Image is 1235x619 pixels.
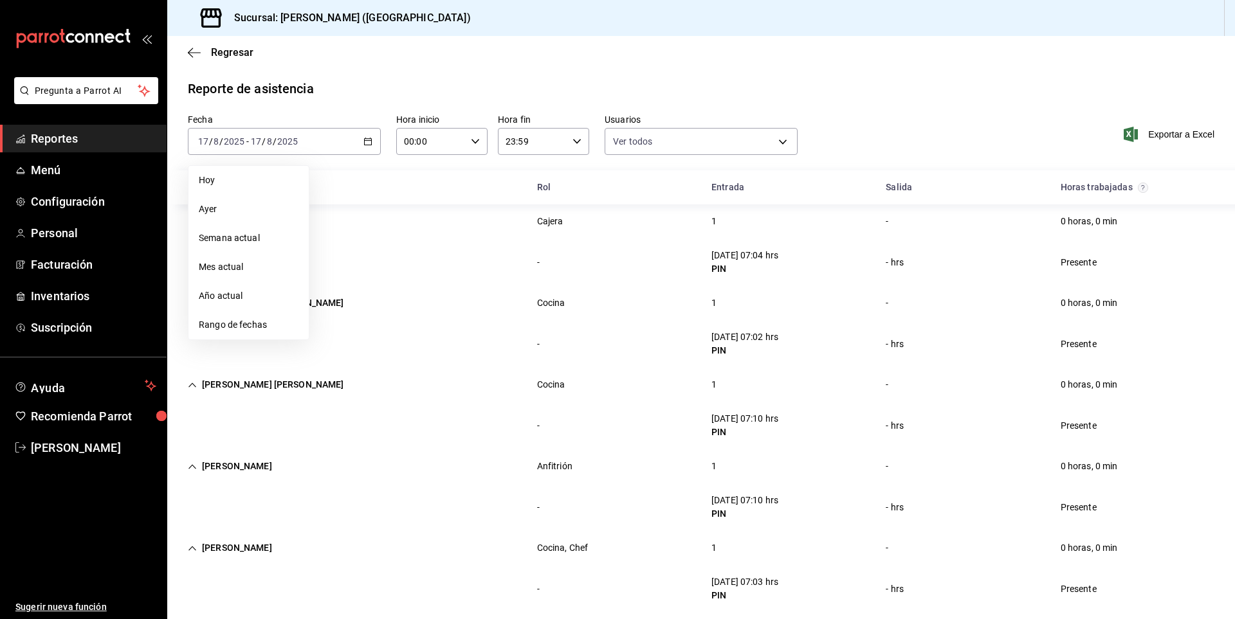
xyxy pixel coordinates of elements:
div: Cajera [537,215,563,228]
div: Cell [875,496,914,519]
div: Cell [1050,373,1128,397]
div: Cell [701,244,789,281]
span: / [219,136,223,147]
span: Inventarios [31,287,156,305]
span: Facturación [31,256,156,273]
div: Cell [178,339,198,349]
span: / [209,136,213,147]
div: Cell [527,536,599,560]
span: Hoy [199,174,298,187]
span: / [262,136,266,147]
span: Pregunta a Parrot AI [35,84,138,98]
div: Cell [178,210,282,233]
div: PIN [711,426,778,439]
div: PIN [711,262,778,276]
div: Cell [178,291,354,315]
div: HeadCell [701,175,875,199]
div: Cell [701,373,727,397]
div: - [537,337,540,351]
span: Ver todos [613,135,652,148]
button: Pregunta a Parrot AI [14,77,158,104]
div: Cell [875,454,899,478]
div: Cell [1050,332,1107,356]
div: Cell [701,210,727,233]
span: Semana actual [199,231,298,245]
span: Suscripción [31,319,156,336]
div: - [537,582,540,596]
div: Cell [527,577,550,601]
div: [DATE] 07:10 hrs [711,494,778,507]
span: Personal [31,224,156,242]
div: Cell [701,489,789,526]
div: Row [167,320,1235,368]
div: Row [167,402,1235,449]
div: Cell [701,407,789,444]
label: Hora inicio [396,115,488,124]
span: Mes actual [199,260,298,274]
div: Row [167,368,1235,402]
span: Menú [31,161,156,179]
div: - [537,419,540,433]
label: Hora fin [498,115,589,124]
div: Cell [875,414,914,438]
div: Row [167,286,1235,320]
div: Row [167,483,1235,531]
div: HeadCell [527,175,701,199]
input: -- [266,136,273,147]
div: Cell [527,251,550,274]
div: Cell [875,251,914,274]
div: [DATE] 07:04 hrs [711,249,778,262]
span: [PERSON_NAME] [31,439,156,456]
div: Cell [701,454,727,478]
span: Regresar [211,46,253,58]
span: / [273,136,277,147]
div: Row [167,204,1235,238]
div: [DATE] 07:10 hrs [711,412,778,426]
h3: Sucursal: [PERSON_NAME] ([GEOGRAPHIC_DATA]) [224,10,471,26]
div: Cell [527,291,576,315]
div: Reporte de asistencia [188,79,314,98]
div: HeadCell [1050,175,1225,199]
span: Ayer [199,202,298,216]
div: Cell [875,332,914,356]
div: - [537,256,540,269]
div: Cell [875,210,899,233]
div: Cell [1050,536,1128,560]
div: HeadCell [178,175,527,199]
button: Regresar [188,46,253,58]
div: Cell [178,373,354,397]
label: Usuarios [605,115,798,124]
div: Head [167,170,1235,204]
div: Cell [1050,454,1128,478]
div: Cocina [537,378,565,391]
div: Cell [527,414,550,438]
div: Cell [1050,496,1107,519]
div: Row [167,531,1235,565]
span: - [246,136,249,147]
svg: El total de horas trabajadas por usuario es el resultado de la suma redondeada del registro de ho... [1138,183,1148,193]
div: Cell [1050,577,1107,601]
span: Recomienda Parrot [31,408,156,425]
div: - hrs [886,582,904,596]
a: Pregunta a Parrot AI [9,93,158,107]
div: Cell [178,257,198,267]
div: Cell [1050,414,1107,438]
div: Cell [527,373,576,397]
div: Cocina, Chef [537,541,589,555]
button: Exportar a Excel [1126,127,1214,142]
span: Ayuda [31,378,140,393]
div: Cell [178,536,282,560]
div: Cocina [537,296,565,310]
div: Cell [527,496,550,519]
div: - hrs [886,419,904,433]
div: Cell [1050,210,1128,233]
div: [DATE] 07:02 hrs [711,330,778,344]
div: - [537,501,540,514]
div: Cell [527,210,574,233]
input: -- [250,136,262,147]
div: [DATE] 07:03 hrs [711,575,778,589]
div: - hrs [886,501,904,514]
input: ---- [277,136,298,147]
div: Anfitrión [537,460,572,473]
